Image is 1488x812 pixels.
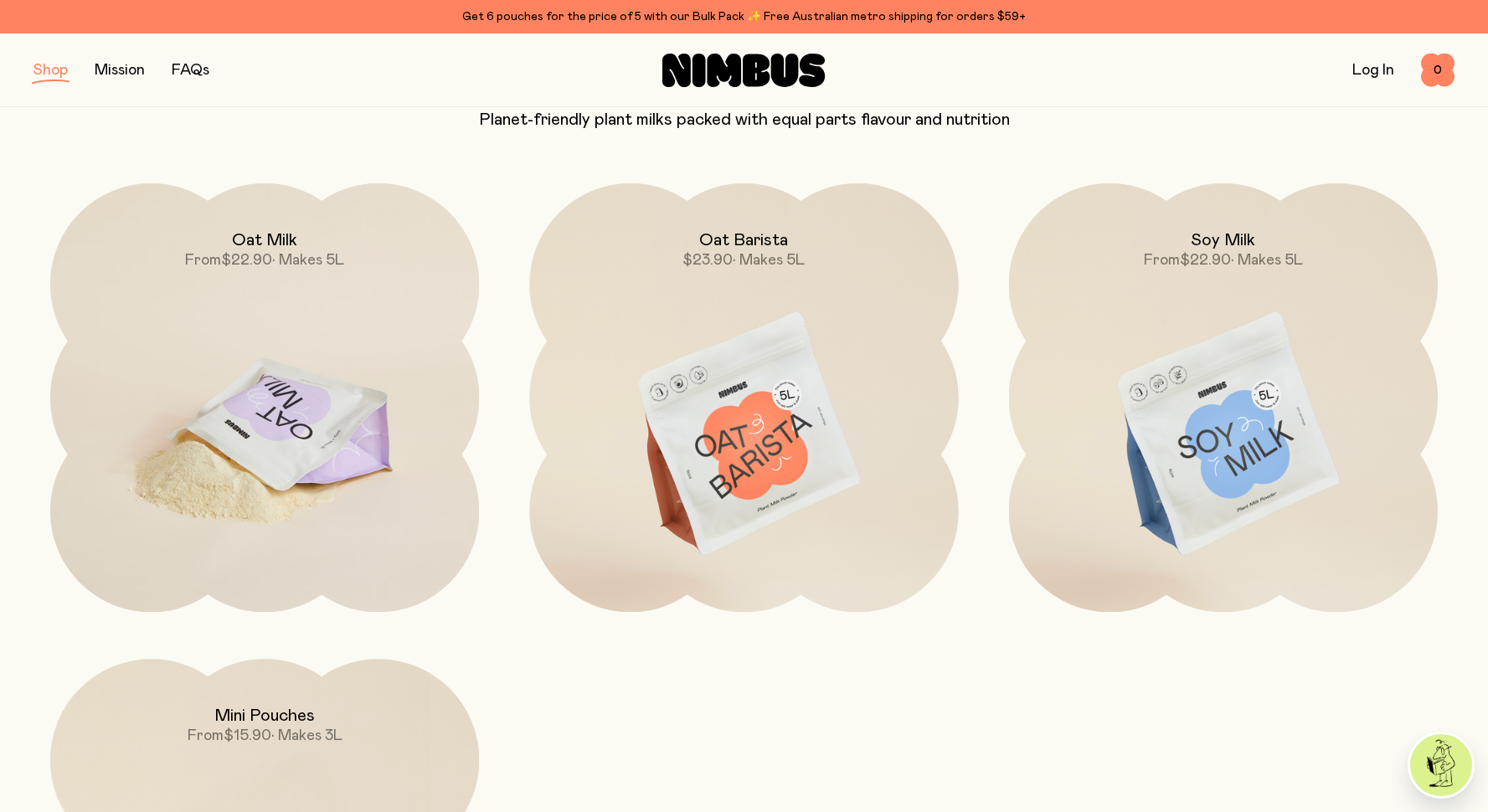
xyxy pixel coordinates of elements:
a: Oat MilkFrom$22.90• Makes 5L [50,183,479,612]
span: • Makes 5L [1231,253,1303,268]
p: Planet-friendly plant milks packed with equal parts flavour and nutrition [33,110,1455,130]
a: FAQs [172,63,209,78]
span: $15.90 [224,728,271,743]
span: • Makes 5L [272,253,344,268]
span: • Makes 3L [271,728,342,743]
h2: Oat Milk [232,230,297,250]
a: Soy MilkFrom$22.90• Makes 5L [1009,183,1438,612]
span: $23.90 [682,253,733,268]
a: Mission [95,63,145,78]
a: Log In [1352,63,1394,78]
button: 0 [1421,54,1455,87]
h2: Soy Milk [1191,230,1255,250]
h2: Oat Barista [699,230,788,250]
span: $22.90 [1180,253,1231,268]
span: $22.90 [221,253,272,268]
a: Oat Barista$23.90• Makes 5L [529,183,958,612]
span: From [188,728,224,743]
img: agent [1410,734,1472,796]
div: Get 6 pouches for the price of 5 with our Bulk Pack ✨ Free Australian metro shipping for orders $59+ [33,7,1455,27]
span: From [1144,253,1180,268]
span: • Makes 5L [733,253,805,268]
span: From [185,253,221,268]
h2: Mini Pouches [214,706,315,726]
